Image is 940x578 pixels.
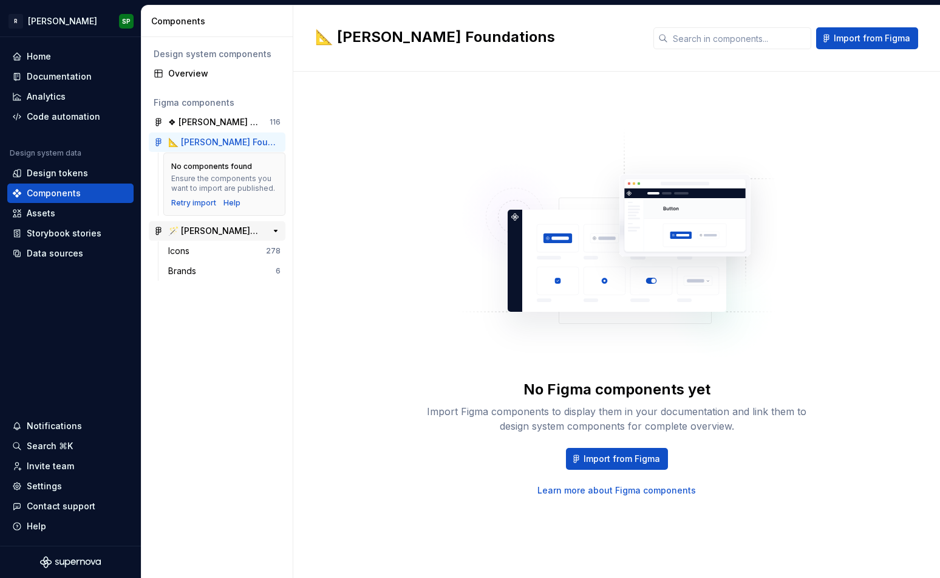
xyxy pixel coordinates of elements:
span: Import from Figma [584,453,660,465]
div: Design tokens [27,167,88,179]
a: 📐 [PERSON_NAME] Foundations [149,132,285,152]
div: SP [122,16,131,26]
div: Overview [168,67,281,80]
a: ❖ [PERSON_NAME] Components116 [149,112,285,132]
div: Analytics [27,91,66,103]
button: Import from Figma [566,448,668,470]
a: Storybook stories [7,224,134,243]
a: Assets [7,204,134,223]
div: Components [27,187,81,199]
button: Help [7,517,134,536]
div: Storybook stories [27,227,101,239]
button: Search ⌘K [7,436,134,456]
svg: Supernova Logo [40,556,101,568]
div: Ensure the components you want to import are published. [171,174,278,193]
div: Design system data [10,148,81,158]
div: No components found [171,162,252,171]
div: Figma components [154,97,281,109]
div: Home [27,50,51,63]
a: Brands6 [163,261,285,281]
div: Settings [27,480,62,492]
div: 116 [270,117,281,127]
div: Import Figma components to display them in your documentation and link them to design system comp... [423,404,811,433]
button: Notifications [7,416,134,436]
a: Code automation [7,107,134,126]
button: Retry import [171,198,216,208]
div: Data sources [27,247,83,260]
div: Components [151,15,288,27]
div: Design system components [154,48,281,60]
div: ❖ [PERSON_NAME] Components [168,116,259,128]
div: Documentation [27,71,92,83]
div: No Figma components yet [523,380,710,399]
a: 🪄 [PERSON_NAME] Icons [149,221,285,241]
div: 6 [276,266,281,276]
div: 🪄 [PERSON_NAME] Icons [168,225,259,237]
button: Import from Figma [816,27,918,49]
a: Invite team [7,456,134,476]
div: Invite team [27,460,74,472]
a: Icons278 [163,241,285,261]
div: Search ⌘K [27,440,73,452]
a: Analytics [7,87,134,106]
a: Settings [7,477,134,496]
a: Design tokens [7,163,134,183]
h2: 📐 [PERSON_NAME] Foundations [315,27,639,47]
span: Import from Figma [834,32,910,44]
div: Notifications [27,420,82,432]
div: Contact support [27,500,95,512]
div: 📐 [PERSON_NAME] Foundations [168,136,281,148]
input: Search in components... [668,27,811,49]
div: R [9,14,23,29]
a: Documentation [7,67,134,86]
a: Home [7,47,134,66]
a: Overview [149,64,285,83]
a: Help [223,198,240,208]
button: Contact support [7,497,134,516]
div: 278 [266,246,281,256]
div: Assets [27,207,55,219]
a: Learn more about Figma components [537,484,696,497]
a: Components [7,184,134,203]
div: Brands [168,265,201,277]
button: R[PERSON_NAME]SP [2,8,138,34]
div: Icons [168,245,194,257]
div: Code automation [27,111,100,123]
div: Help [27,520,46,532]
a: Data sources [7,244,134,263]
div: [PERSON_NAME] [28,15,97,27]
